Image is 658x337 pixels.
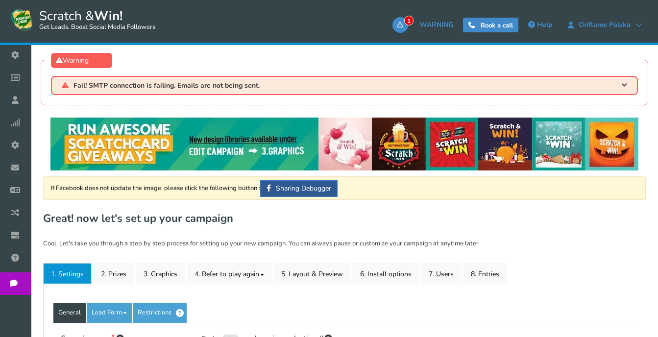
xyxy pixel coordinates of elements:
[463,263,507,284] a: 8. Entries
[187,263,272,284] a: 4. Refer to play again
[53,303,86,323] a: General
[463,18,518,32] a: Book a call
[523,17,557,33] a: Help
[50,118,638,170] img: festival-poster-2020.webp
[392,17,458,33] a: 1WARNING
[404,16,414,25] span: 1
[260,180,338,197] a: Sharing Debugger
[43,239,646,249] p: Cool. Let's take you through a step by step process for setting up your new campaign. You can alw...
[34,7,155,32] span: Scratch &
[136,263,185,284] a: 3. Graphics
[481,21,513,30] span: Book a call
[10,7,34,32] img: Scratch and Win
[537,20,552,29] span: Help
[43,263,92,284] a: 1. Settings
[93,263,134,284] a: 2. Prizes
[419,20,453,29] span: WARNING
[87,303,132,323] a: Lead Form
[39,24,155,31] small: Get Leads, Boost Social Media Followers
[421,263,462,284] a: 7. Users
[352,263,419,284] a: 6. Install options
[73,82,260,89] span: Fail! SMTP connection is failing. Emails are not being sent.
[51,53,112,68] div: Warning
[574,21,635,29] span: Oriflame Polska
[273,263,351,284] a: 5. Layout & Preview
[43,210,646,229] h1: Great! now let's set up your campaign
[133,303,187,323] a: Restrictions
[94,7,122,24] strong: Win!
[10,7,155,32] a: Scratch &Win! Get Leads, Boost Social Media Followers
[43,176,646,200] div: If Facebook does not update the image, please click the following button :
